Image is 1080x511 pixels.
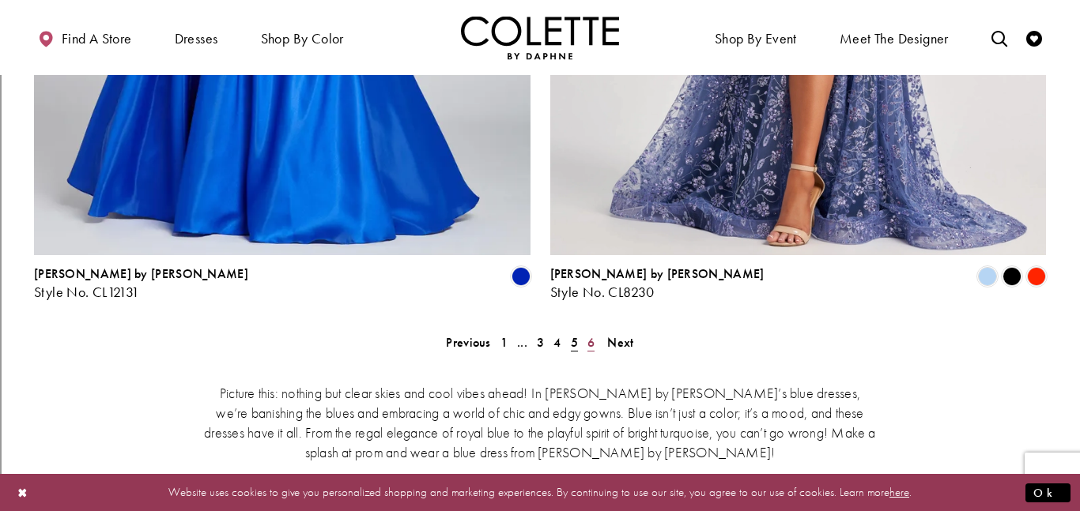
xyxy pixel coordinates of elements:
[6,77,1074,92] div: Sign out
[175,31,218,47] span: Dresses
[9,479,36,506] button: Close Dialog
[6,49,1074,63] div: Delete
[6,106,1074,120] div: Move To ...
[6,63,1074,77] div: Options
[6,21,1074,35] div: Sort New > Old
[711,16,801,59] span: Shop By Event
[461,16,619,59] img: Colette by Daphne
[1022,16,1046,59] a: Check Wishlist
[6,92,1074,106] div: Rename
[987,16,1011,59] a: Toggle search
[171,16,222,59] span: Dresses
[715,31,797,47] span: Shop By Event
[34,16,135,59] a: Find a store
[62,31,132,47] span: Find a store
[461,16,619,59] a: Visit Home Page
[261,31,344,47] span: Shop by color
[6,6,1074,21] div: Sort A > Z
[114,482,966,503] p: Website uses cookies to give you personalized shopping and marketing experiences. By continuing t...
[1025,483,1071,502] button: Submit Dialog
[836,16,953,59] a: Meet the designer
[6,35,1074,49] div: Move To ...
[257,16,348,59] span: Shop by color
[889,484,909,500] a: here
[840,31,949,47] span: Meet the designer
